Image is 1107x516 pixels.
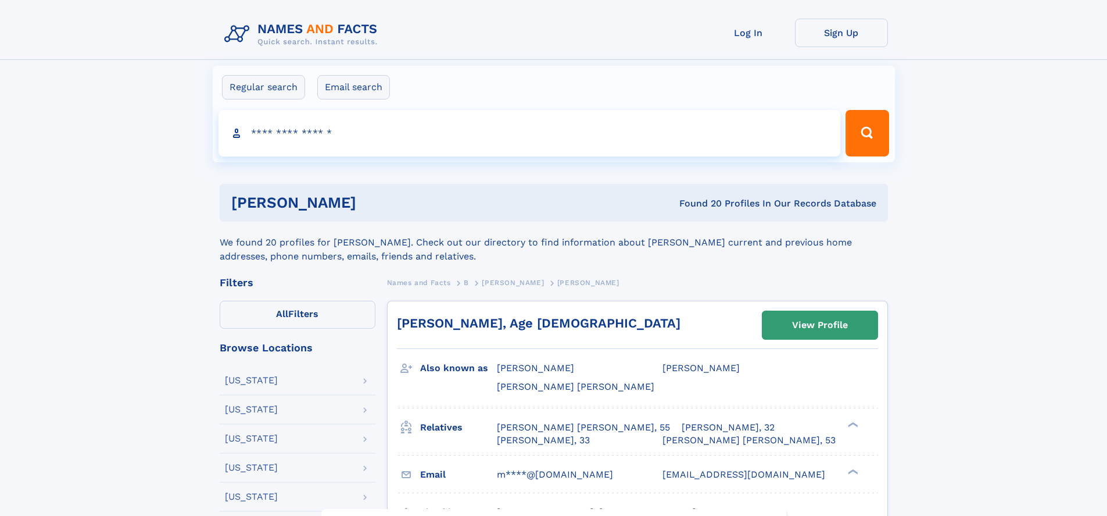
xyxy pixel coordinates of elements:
[222,75,305,99] label: Regular search
[662,362,740,373] span: [PERSON_NAME]
[276,308,288,319] span: All
[518,197,876,210] div: Found 20 Profiles In Our Records Database
[225,434,278,443] div: [US_STATE]
[220,277,375,288] div: Filters
[662,469,825,480] span: [EMAIL_ADDRESS][DOMAIN_NAME]
[792,312,848,339] div: View Profile
[420,465,497,485] h3: Email
[482,275,544,290] a: [PERSON_NAME]
[387,275,451,290] a: Names and Facts
[497,434,590,447] a: [PERSON_NAME], 33
[557,279,619,287] span: [PERSON_NAME]
[662,434,836,447] a: [PERSON_NAME] [PERSON_NAME], 53
[497,421,670,434] a: [PERSON_NAME] [PERSON_NAME], 55
[482,279,544,287] span: [PERSON_NAME]
[225,463,278,472] div: [US_STATE]
[846,110,889,156] button: Search Button
[762,311,877,339] a: View Profile
[220,19,387,50] img: Logo Names and Facts
[845,421,859,428] div: ❯
[497,362,574,373] span: [PERSON_NAME]
[845,468,859,475] div: ❯
[317,75,390,99] label: Email search
[225,492,278,501] div: [US_STATE]
[464,279,469,287] span: B
[218,110,841,156] input: search input
[420,358,497,378] h3: Also known as
[497,381,654,392] span: [PERSON_NAME] [PERSON_NAME]
[225,376,278,385] div: [US_STATE]
[795,19,888,47] a: Sign Up
[420,418,497,437] h3: Relatives
[225,405,278,414] div: [US_STATE]
[220,343,375,353] div: Browse Locations
[682,421,775,434] a: [PERSON_NAME], 32
[220,301,375,329] label: Filters
[702,19,795,47] a: Log In
[231,195,518,210] h1: [PERSON_NAME]
[464,275,469,290] a: B
[397,316,680,330] a: [PERSON_NAME], Age [DEMOGRAPHIC_DATA]
[220,222,888,264] div: We found 20 profiles for [PERSON_NAME]. Check out our directory to find information about [PERSON...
